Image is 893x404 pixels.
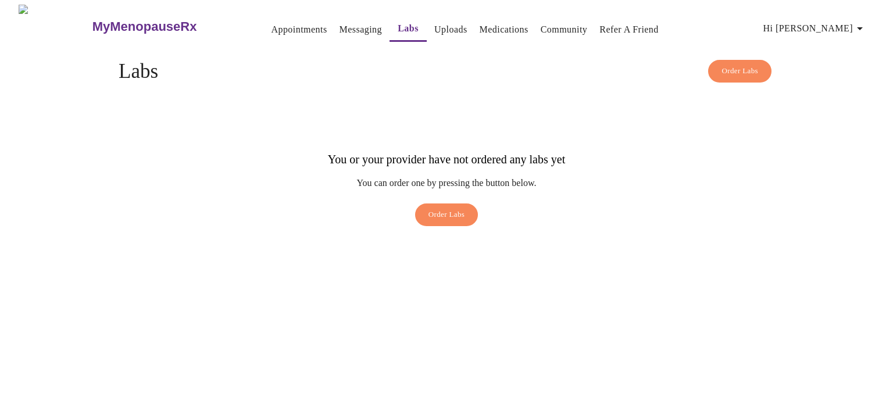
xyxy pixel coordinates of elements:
a: Appointments [271,22,327,38]
img: MyMenopauseRx Logo [19,5,91,48]
button: Hi [PERSON_NAME] [759,17,871,40]
span: Order Labs [428,208,465,221]
a: Community [541,22,588,38]
h3: MyMenopauseRx [92,19,197,34]
a: Uploads [434,22,467,38]
h3: You or your provider have not ordered any labs yet [328,153,565,166]
a: Labs [398,20,419,37]
button: Medications [475,18,533,41]
button: Order Labs [708,60,771,83]
span: Order Labs [721,65,758,78]
a: MyMenopauseRx [91,6,243,47]
button: Labs [390,17,427,42]
a: Messaging [340,22,382,38]
p: You can order one by pressing the button below. [328,178,565,188]
button: Refer a Friend [595,18,663,41]
span: Hi [PERSON_NAME] [763,20,867,37]
button: Community [536,18,592,41]
button: Order Labs [415,203,478,226]
h4: Labs [119,60,774,83]
button: Appointments [266,18,331,41]
button: Messaging [335,18,387,41]
a: Order Labs [412,203,481,232]
button: Uploads [430,18,472,41]
a: Medications [480,22,528,38]
a: Refer a Friend [599,22,659,38]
